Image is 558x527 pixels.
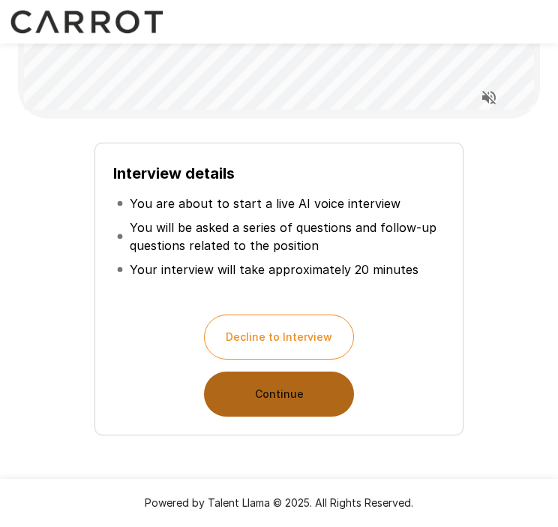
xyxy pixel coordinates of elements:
b: Interview details [113,164,235,182]
button: Decline to Interview [204,315,354,360]
p: You are about to start a live AI voice interview [130,194,400,212]
button: Read questions aloud [474,83,504,113]
button: Continue [204,372,354,417]
p: Your interview will take approximately 20 minutes [130,260,418,279]
p: You will be asked a series of questions and follow-up questions related to the position [130,218,442,254]
p: Powered by Talent Llama © 2025. All Rights Reserved. [18,495,540,510]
